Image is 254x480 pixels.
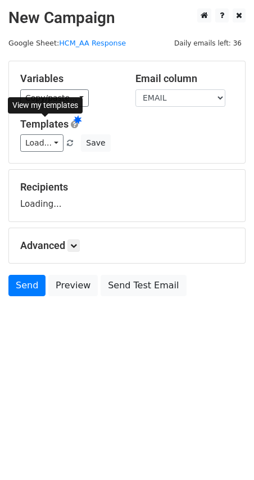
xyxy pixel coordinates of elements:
span: Daily emails left: 36 [170,37,246,49]
a: Send Test Email [101,275,186,296]
h5: Email column [135,73,234,85]
h2: New Campaign [8,8,246,28]
small: Google Sheet: [8,39,126,47]
div: View my templates [8,97,83,114]
h5: Advanced [20,239,234,252]
h5: Recipients [20,181,234,193]
button: Save [81,134,110,152]
div: Loading... [20,181,234,210]
a: Preview [48,275,98,296]
a: Send [8,275,46,296]
a: Load... [20,134,63,152]
a: HCM_AA Response [59,39,126,47]
a: Templates [20,118,69,130]
a: Daily emails left: 36 [170,39,246,47]
a: Copy/paste... [20,89,89,107]
h5: Variables [20,73,119,85]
